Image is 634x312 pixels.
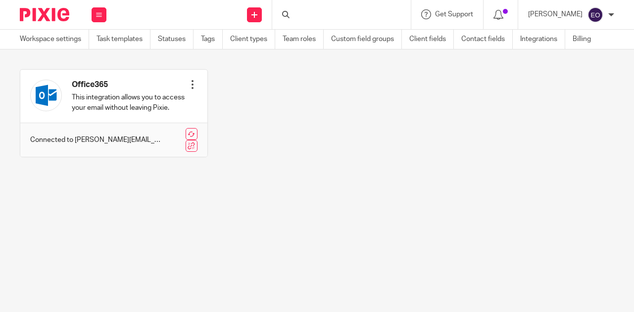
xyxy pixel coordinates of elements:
p: Connected to [PERSON_NAME][EMAIL_ADDRESS][DOMAIN_NAME] [30,135,164,145]
a: Client fields [409,30,454,49]
a: Client types [230,30,275,49]
a: Custom field groups [331,30,402,49]
a: Workspace settings [20,30,89,49]
img: Pixie [20,8,69,21]
p: This integration allows you to access your email without leaving Pixie. [72,92,188,113]
img: svg%3E [587,7,603,23]
img: outlook.svg [30,80,62,111]
a: Statuses [158,30,194,49]
a: Tags [201,30,223,49]
h4: Office365 [72,80,188,90]
a: Integrations [520,30,565,49]
a: Team roles [283,30,324,49]
a: Billing [573,30,598,49]
a: Task templates [97,30,150,49]
p: [PERSON_NAME] [528,9,583,19]
span: Get Support [435,11,473,18]
a: Contact fields [461,30,513,49]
